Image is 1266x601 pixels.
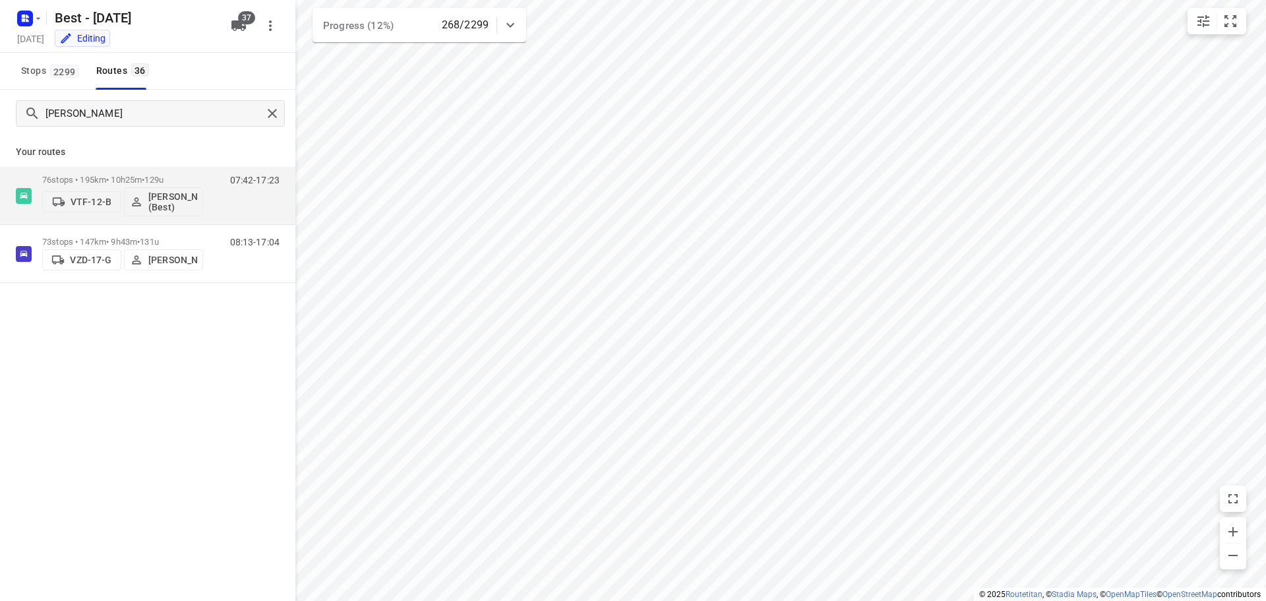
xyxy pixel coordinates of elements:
p: 76 stops • 195km • 10h25m [42,175,203,185]
h5: Best - [DATE] [49,7,220,28]
a: OpenMapTiles [1106,590,1157,599]
span: 129u [144,175,164,185]
span: Progress (12%) [323,20,394,32]
p: 07:42-17:23 [230,175,280,185]
button: Map settings [1190,8,1217,34]
p: 08:13-17:04 [230,237,280,247]
span: 2299 [50,65,79,78]
p: VTF-12-B [71,197,111,207]
span: 37 [238,11,255,24]
div: Progress (12%)268/2299 [313,8,526,42]
button: 37 [226,13,252,39]
button: [PERSON_NAME] [124,249,203,270]
p: [PERSON_NAME] (Best) [148,191,197,212]
a: Routetitan [1006,590,1042,599]
div: Editing [59,32,105,45]
span: Stops [21,63,83,79]
button: VTF-12-B [42,191,121,212]
button: Fit zoom [1217,8,1244,34]
p: 268/2299 [442,17,489,33]
p: VZD-17-G [70,255,111,265]
span: 131u [140,237,159,247]
div: Routes [96,63,153,79]
li: © 2025 , © , © © contributors [979,590,1261,599]
button: More [257,13,284,39]
p: 73 stops • 147km • 9h43m [42,237,203,247]
span: • [137,237,140,247]
button: [PERSON_NAME] (Best) [124,187,203,216]
span: 36 [131,63,149,77]
p: Your routes [16,145,280,159]
h5: Project date [12,31,49,46]
p: [PERSON_NAME] [148,255,197,265]
a: Stadia Maps [1052,590,1097,599]
div: small contained button group [1188,8,1246,34]
input: Search routes [45,104,262,124]
button: VZD-17-G [42,249,121,270]
span: • [142,175,144,185]
a: OpenStreetMap [1162,590,1217,599]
